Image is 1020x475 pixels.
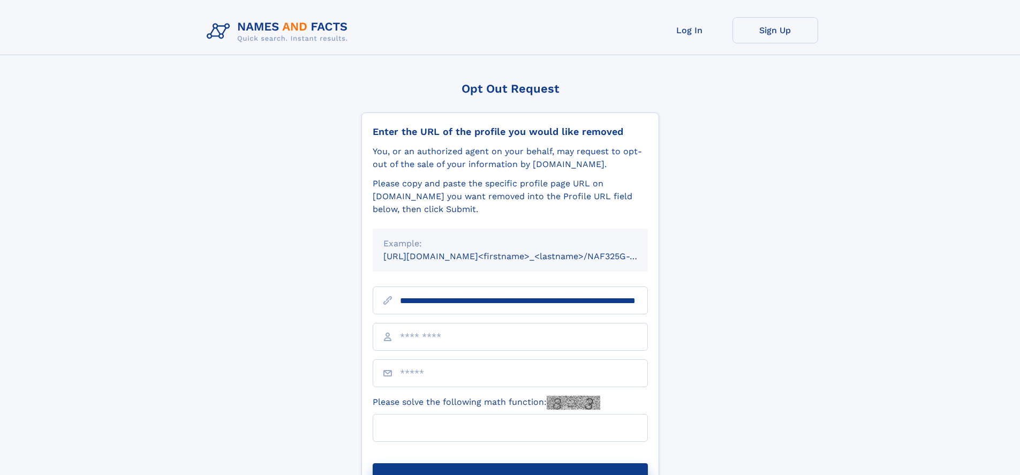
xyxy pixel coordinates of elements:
[647,17,732,43] a: Log In
[732,17,818,43] a: Sign Up
[373,145,648,171] div: You, or an authorized agent on your behalf, may request to opt-out of the sale of your informatio...
[202,17,357,46] img: Logo Names and Facts
[361,82,659,95] div: Opt Out Request
[373,177,648,216] div: Please copy and paste the specific profile page URL on [DOMAIN_NAME] you want removed into the Pr...
[383,237,637,250] div: Example:
[373,126,648,138] div: Enter the URL of the profile you would like removed
[373,396,600,410] label: Please solve the following math function:
[383,251,668,261] small: [URL][DOMAIN_NAME]<firstname>_<lastname>/NAF325G-xxxxxxxx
